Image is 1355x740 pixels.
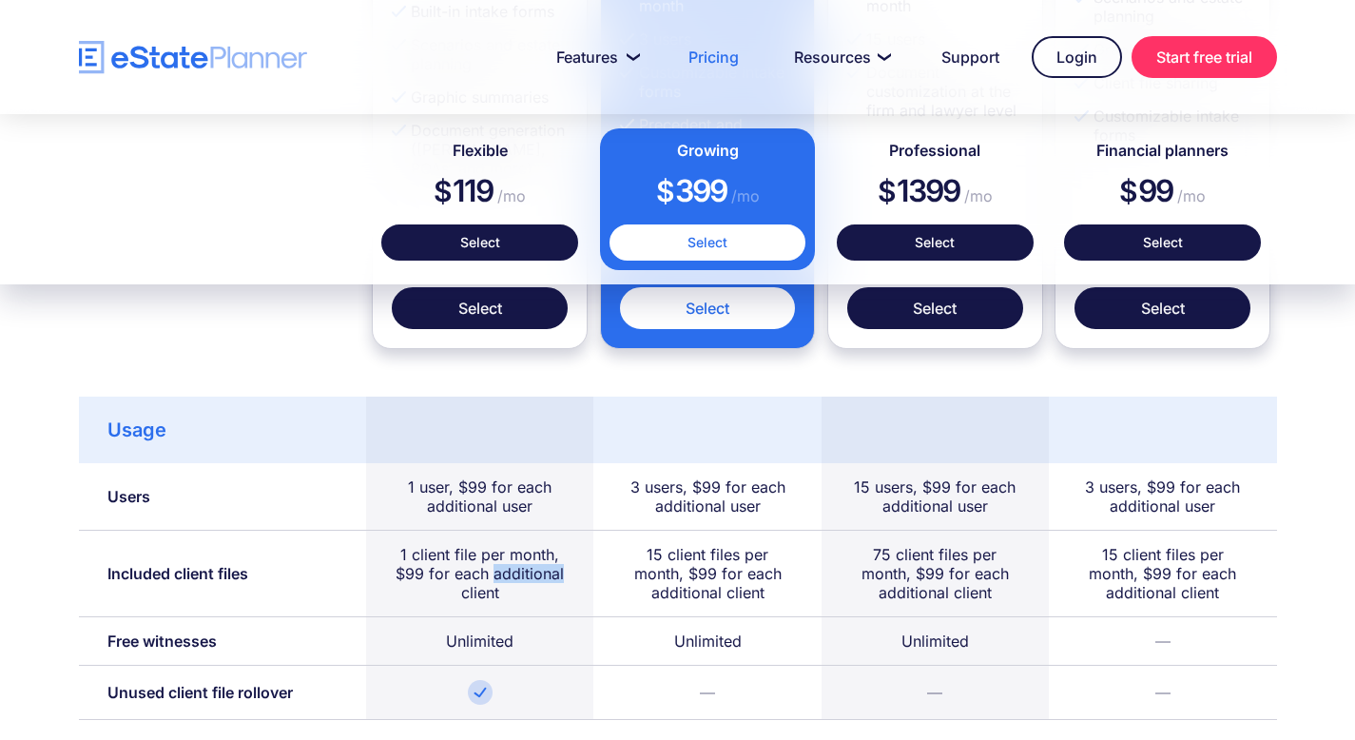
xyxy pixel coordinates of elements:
[381,224,578,261] a: Select
[666,38,762,76] a: Pricing
[395,545,565,602] div: 1 client file per month, $99 for each additional client
[1132,36,1277,78] a: Start free trial
[850,545,1020,602] div: 75 client files per month, $99 for each additional client
[837,163,1034,224] div: 1399
[446,632,513,651] div: Unlimited
[381,163,578,224] div: 119
[434,174,453,208] span: $
[1074,287,1250,329] a: Select
[622,477,792,516] div: 3 users, $99 for each additional user
[107,632,217,651] div: Free witnesses
[919,38,1022,76] a: Support
[771,38,909,76] a: Resources
[700,683,715,702] div: —
[107,564,248,583] div: Included client files
[1155,632,1171,651] div: —
[1172,186,1206,205] span: /mo
[610,224,806,261] a: Select
[1064,224,1261,261] a: Select
[493,186,526,205] span: /mo
[959,186,993,205] span: /mo
[901,632,969,651] div: Unlimited
[395,477,565,516] div: 1 user, $99 for each additional user
[1155,683,1171,702] div: —
[1119,174,1138,208] span: $
[622,545,792,602] div: 15 client files per month, $99 for each additional client
[107,487,150,506] div: Users
[1064,163,1261,224] div: 99
[1077,477,1248,516] div: 3 users, $99 for each additional user
[107,420,166,439] div: Usage
[533,38,656,76] a: Features
[381,138,578,163] h4: Flexible
[1064,138,1261,163] h4: Financial planners
[726,186,760,205] span: /mo
[1032,36,1122,78] a: Login
[107,683,293,702] div: Unused client file rollover
[1077,545,1248,602] div: 15 client files per month, $99 for each additional client
[620,287,796,329] a: Select
[837,138,1034,163] h4: Professional
[847,287,1023,329] a: Select
[674,632,742,651] div: Unlimited
[850,477,1020,516] div: 15 users, $99 for each additional user
[927,683,942,702] div: —
[878,174,897,208] span: $
[392,287,568,329] a: Select
[656,174,675,208] span: $
[610,138,806,163] h4: Growing
[837,224,1034,261] a: Select
[79,41,307,74] a: home
[610,163,806,224] div: 399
